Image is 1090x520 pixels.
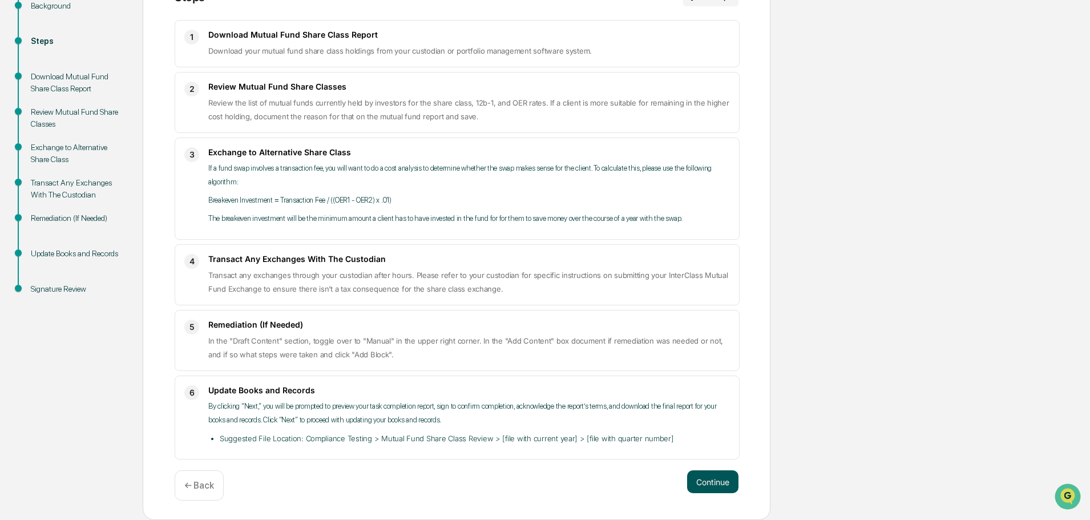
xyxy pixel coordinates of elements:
span: Review the list of mutual funds currently held by investors for the share class, 12b-1, and OER r... [208,98,729,121]
a: 🖐️Preclearance [7,139,78,160]
h3: Transact Any Exchanges With The Custodian [208,254,730,264]
h3: Download Mutual Fund Share Class Report [208,30,730,39]
button: Start new chat [194,91,208,104]
a: Powered byPylon [80,193,138,202]
div: 🗄️ [83,145,92,154]
p: The breakeven investment will be the minimum amount a client has to have invested in the fund for... [208,212,730,225]
div: We're available if you need us! [39,99,144,108]
h3: Remediation (If Needed) [208,320,730,329]
p: How can we help? [11,24,208,42]
span: Attestations [94,144,142,155]
div: Start new chat [39,87,187,99]
span: Data Lookup [23,166,72,177]
img: 1746055101610-c473b297-6a78-478c-a979-82029cc54cd1 [11,87,32,108]
h3: Review Mutual Fund Share Classes [208,82,730,91]
a: 🗄️Attestations [78,139,146,160]
iframe: Open customer support [1053,482,1084,513]
p: ← Back [184,480,214,491]
div: Exchange to Alternative Share Class [31,142,124,166]
p: Breakeven Investment = Transaction Fee / ((OER1 - OER2) x .01) [208,194,730,207]
span: 6 [189,386,195,400]
span: Preclearance [23,144,74,155]
div: Transact Any Exchanges With The Custodian [31,177,124,201]
div: Steps [31,35,124,47]
div: Signature Review [31,283,124,295]
div: 🔎 [11,167,21,176]
div: Download Mutual Fund Share Class Report [31,71,124,95]
span: Transact any exchanges through your custodian after hours. Please refer to your custodian for spe... [208,271,728,293]
h3: Update Books and Records [208,385,730,395]
span: 1 [190,30,193,44]
span: In the "Draft Content" section, toggle over to "Manual" in the upper right corner. In the "Add Co... [208,336,723,359]
li: Suggested File Location: Compliance Testing > Mutual Fund Share Class Review > [file with current... [220,432,730,445]
p: By clicking “Next,” you will be prompted to preview your task completion report, sign to confirm ... [208,400,730,427]
a: 🔎Data Lookup [7,161,76,182]
div: Review Mutual Fund Share Classes [31,106,124,130]
div: 🖐️ [11,145,21,154]
span: 2 [189,82,195,96]
p: If a fund swap involves a transaction fee, you will want to do a cost analysis to determine wheth... [208,162,730,189]
span: Pylon [114,194,138,202]
span: Download your mutual fund share class holdings from your custodian or portfolio management softwa... [208,46,592,55]
h3: Exchange to Alternative Share Class [208,147,730,157]
div: Remediation (If Needed) [31,212,124,224]
div: Update Books and Records [31,248,124,260]
span: 5 [189,320,195,334]
button: Continue [687,470,738,493]
span: 3 [189,148,195,162]
span: 4 [189,255,195,268]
